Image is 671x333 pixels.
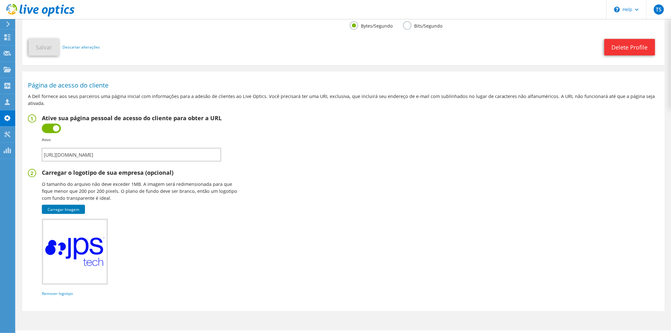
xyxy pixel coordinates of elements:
[42,291,73,297] a: Remover logotipo
[654,4,664,15] span: TS
[29,39,59,56] button: Salvar
[42,137,51,142] b: Ativo
[45,237,105,267] img: w8cpyombm9fywAAAABJRU5ErkJggg==
[28,82,656,88] h1: Página de acesso do cliente
[42,205,85,214] a: Carregar Imagem
[42,114,222,121] h2: Ative sua página pessoal de acesso do cliente para obter a URL
[28,93,659,107] p: A Dell fornece aos seus parceiros uma página inicial com informações para a adesão de clientes ao...
[350,21,393,29] label: Bytes/Segundo
[42,181,240,202] p: O tamanho do arquivo não deve exceder 1MB. A imagem será redimensionada para que fique menor que ...
[614,7,620,12] svg: \n
[604,39,655,55] a: Delete Profile
[62,44,100,51] a: Descartar alterações
[403,21,442,29] label: Bits/Segundo
[42,169,240,176] h2: Carregar o logotipo de sua empresa (opcional)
